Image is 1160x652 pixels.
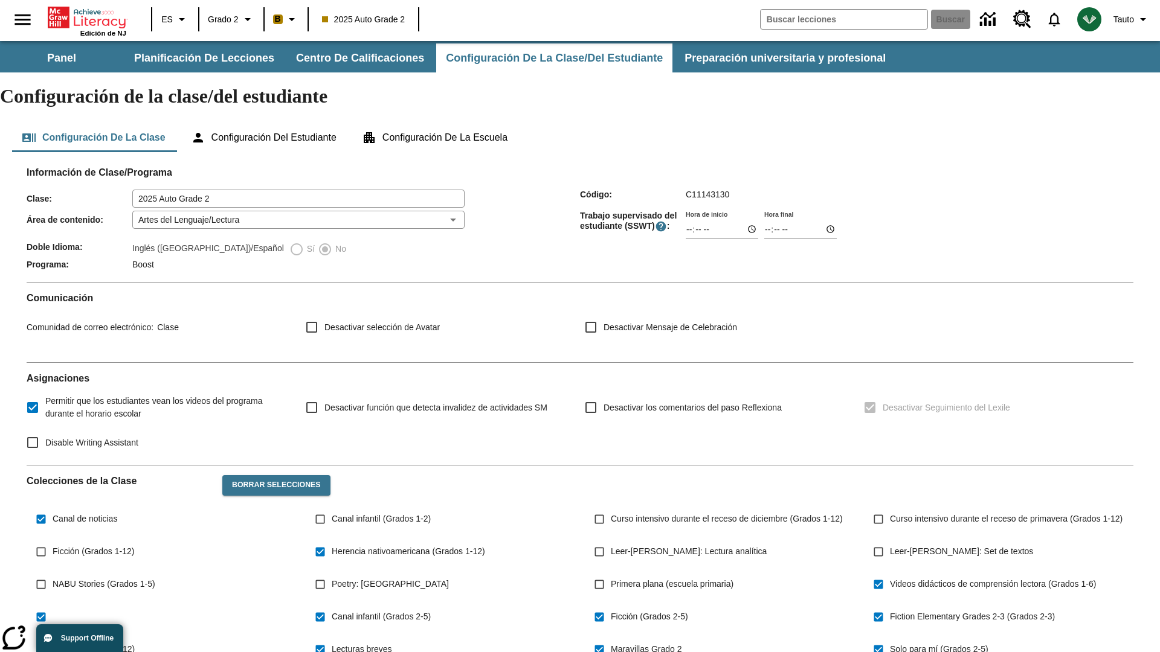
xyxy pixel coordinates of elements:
input: Clase [132,190,465,208]
span: Primera plana (escuela primaria) [611,578,733,590]
span: Poetry: [GEOGRAPHIC_DATA] [332,578,449,590]
span: Desactivar Seguimiento del Lexile [883,401,1010,414]
div: Asignaciones [27,372,1133,455]
button: Perfil/Configuración [1109,8,1155,30]
span: Desactivar los comentarios del paso Reflexiona [604,401,782,414]
button: Abrir el menú lateral [5,2,40,37]
div: Información de Clase/Programa [27,179,1133,272]
div: Portada [48,4,126,37]
span: Boost [132,260,154,269]
button: Configuración del estudiante [181,123,346,152]
h2: Comunicación [27,292,1133,304]
h2: Información de Clase/Programa [27,167,1133,178]
button: Planificación de lecciones [124,43,284,72]
img: avatar image [1077,7,1101,31]
span: Sí [304,243,315,255]
span: Comunidad de correo electrónico : [27,322,153,332]
span: Área de contenido : [27,215,132,225]
span: Programa : [27,260,132,269]
span: Ficción (Grados 1-12) [53,545,134,558]
span: Disable Writing Assistant [45,436,138,449]
div: Artes del Lenguaje/Lectura [132,211,465,229]
button: Grado: Grado 2, Elige un grado [203,8,260,30]
span: Permitir que los estudiantes vean los videos del programa durante el horario escolar [45,395,286,420]
span: No [332,243,346,255]
span: Trabajo supervisado del estudiante (SSWT) : [580,211,686,232]
button: Configuración de la escuela [352,123,517,152]
span: Grado 2 [208,13,239,26]
a: Portada [48,5,126,30]
span: NABU Stories (Grados 1-5) [53,578,155,590]
span: Desactivar función que detecta invalidez de actividades SM [324,401,547,414]
span: Leer-[PERSON_NAME]: Lectura analítica [611,545,767,558]
input: Buscar campo [761,10,927,29]
span: Código : [580,190,686,199]
h2: Colecciones de la Clase [27,475,213,487]
button: Boost El color de la clase es anaranjado claro. Cambiar el color de la clase. [268,8,304,30]
div: Comunicación [27,292,1133,353]
button: El Tiempo Supervisado de Trabajo Estudiantil es el período durante el cual los estudiantes pueden... [655,220,667,232]
span: 2025 Auto Grade 2 [322,13,405,26]
span: Herencia nativoamericana (Grados 1-12) [332,545,485,558]
span: Videos didácticos de comprensión lectora (Grados 1-6) [890,578,1096,590]
span: Leer-[PERSON_NAME]: Set de textos [890,545,1033,558]
span: Curso intensivo durante el receso de primavera (Grados 1-12) [890,513,1123,525]
span: Canal infantil (Grados 1-2) [332,513,431,525]
span: Fiction Elementary Grades 2-3 (Grados 2-3) [890,610,1055,623]
button: Panel [1,43,122,72]
span: Clase [153,322,179,332]
a: Centro de recursos, Se abrirá en una pestaña nueva. [1006,3,1039,36]
button: Configuración de la clase/del estudiante [436,43,672,72]
a: Notificaciones [1039,4,1070,35]
span: Doble Idioma : [27,242,132,252]
h2: Asignaciones [27,372,1133,384]
span: Canal infantil (Grados 2-5) [332,610,431,623]
span: Curso intensivo durante el receso de diciembre (Grados 1-12) [611,513,843,525]
button: Support Offline [36,624,123,652]
span: Tauto [1113,13,1134,26]
span: Desactivar selección de Avatar [324,321,440,334]
span: ES [161,13,173,26]
span: C11143130 [686,190,729,199]
span: Canal de noticias [53,513,117,525]
label: Inglés ([GEOGRAPHIC_DATA])/Español [132,242,284,257]
a: Centro de información [973,3,1006,36]
button: Borrar selecciones [222,475,330,496]
span: B [275,11,281,27]
span: Clase : [27,194,132,203]
button: Centro de calificaciones [286,43,434,72]
span: Ficción (Grados 2-5) [611,610,688,623]
span: Support Offline [61,634,114,642]
span: Desactivar Mensaje de Celebración [604,321,737,334]
label: Hora de inicio [686,209,727,219]
button: Lenguaje: ES, Selecciona un idioma [156,8,195,30]
div: Configuración de la clase/del estudiante [12,123,1148,152]
button: Preparación universitaria y profesional [675,43,895,72]
span: Edición de NJ [80,30,126,37]
label: Hora final [764,209,793,219]
button: Configuración de la clase [12,123,175,152]
button: Escoja un nuevo avatar [1070,4,1109,35]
